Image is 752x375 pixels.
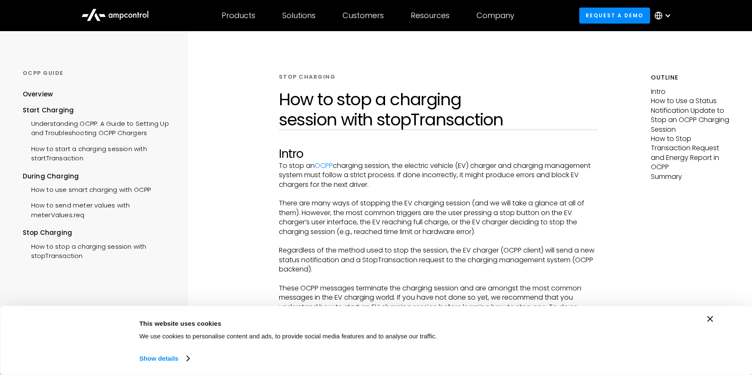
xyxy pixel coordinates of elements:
[279,274,598,284] p: ‍
[279,89,598,130] h1: How to stop a charging session with stopTransaction
[23,197,173,222] a: How to send meter values with meterValues.req
[23,238,173,263] a: How to stop a charging session with stopTransaction
[279,284,598,322] p: These OCPP messages terminate the charging session and are amongst the most common messages in th...
[282,11,316,20] div: Solutions
[571,316,692,340] button: Okay
[651,172,729,181] p: Summary
[23,106,173,115] div: Start Charging
[279,147,598,161] h2: Intro
[23,172,173,181] div: During Charging
[279,73,336,81] div: STOP CHARGING
[222,11,255,20] div: Products
[315,161,333,170] a: OCPP
[23,115,173,140] a: Understanding OCPP: A Guide to Setting Up and Troubleshooting OCPP Chargers
[579,8,650,23] a: Request a demo
[139,332,437,340] span: We use cookies to personalise content and ads, to provide social media features and to analyse ou...
[279,161,598,189] p: To stop an charging session, the electric vehicle (EV) charger and charging management system mus...
[23,90,53,99] div: Overview
[651,87,729,96] p: Intro
[23,90,53,105] a: Overview
[411,11,450,20] div: Resources
[476,11,514,20] div: Company
[343,11,384,20] div: Customers
[279,199,598,237] p: There are many ways of stopping the EV charging session (and we will take a glance at all of them...
[23,181,151,197] a: How to use smart charging with OCPP
[279,237,598,246] p: ‍
[651,96,729,134] p: How to Use a Status Notification Update to Stop an OCPP Charging Session
[279,246,598,274] p: Regardless of the method used to stop the session, the EV charger (OCPP client) will send a new s...
[279,189,598,199] p: ‍
[707,316,713,322] button: Close banner
[139,318,552,328] div: This website uses cookies
[139,352,189,365] a: Show details
[23,69,173,77] div: OCPP GUIDE
[651,73,729,82] h5: Outline
[23,140,173,165] a: How to start a charging session with startTransaction
[23,228,173,237] div: Stop Charging
[651,134,729,172] p: How to Stop Transaction Request and Energy Report in OCPP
